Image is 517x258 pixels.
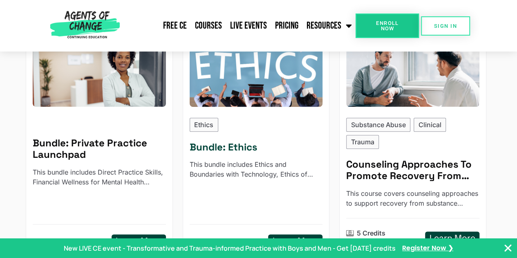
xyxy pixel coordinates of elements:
[421,16,470,36] a: SIGN IN
[183,29,329,110] img: Ethics - 8 Credit CE Bundle
[200,236,229,246] p: 8 Credits
[194,120,213,130] p: Ethics
[419,120,441,130] p: Clinical
[351,120,406,130] p: Substance Abuse
[346,159,479,182] h5: Counseling Approaches To Promote Recovery From Substance Use - Reading Based
[43,236,72,246] p: 8 Credits
[346,188,479,208] p: This course covers counseling approaches to support recovery from substance abuse, including harm...
[339,26,486,255] a: Counseling Approaches To Promote Recovery From Substance Use (5 General CE Credit) - Reading Base...
[346,33,479,107] img: Counseling Approaches To Promote Recovery From Substance Use (5 General CE Credit) - Reading Based
[64,243,396,253] p: New LIVE CE event - Transformative and Trauma-informed Practice with Boys and Men - Get [DATE] cr...
[26,26,173,255] a: Private Practice Launchpad - 8 Credit CE BundleBundle: Private Practice LaunchpadThis bundle incl...
[123,16,356,36] nav: Menu
[302,16,356,36] a: Resources
[190,159,323,179] p: This bundle includes Ethics and Boundaries with Technology, Ethics of End-of-Life Care, Ethical C...
[33,33,166,107] img: Private Practice Launchpad - 8 Credit CE Bundle
[402,244,453,253] a: Register Now ❯
[369,20,406,31] span: Enroll Now
[190,33,323,107] div: Ethics - 8 Credit CE Bundle
[429,233,475,243] h5: Learn More
[159,16,191,36] a: Free CE
[356,13,419,38] a: Enroll Now
[503,243,513,253] button: Close Banner
[226,16,271,36] a: Live Events
[190,141,323,153] h5: Bundle: Ethics
[351,137,374,147] p: Trauma
[434,23,457,29] span: SIGN IN
[273,236,318,246] h5: Learn More
[357,228,385,238] p: 5 Credits
[271,16,302,36] a: Pricing
[183,26,330,255] a: Ethics - 8 Credit CE BundleEthics Bundle: EthicsThis bundle includes Ethics and Boundaries with T...
[191,16,226,36] a: Courses
[33,167,166,187] p: This bundle includes Direct Practice Skills, Financial Wellness for Mental Health Professionals, ...
[116,236,161,246] h5: Learn More
[33,137,166,161] h5: Bundle: Private Practice Launchpad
